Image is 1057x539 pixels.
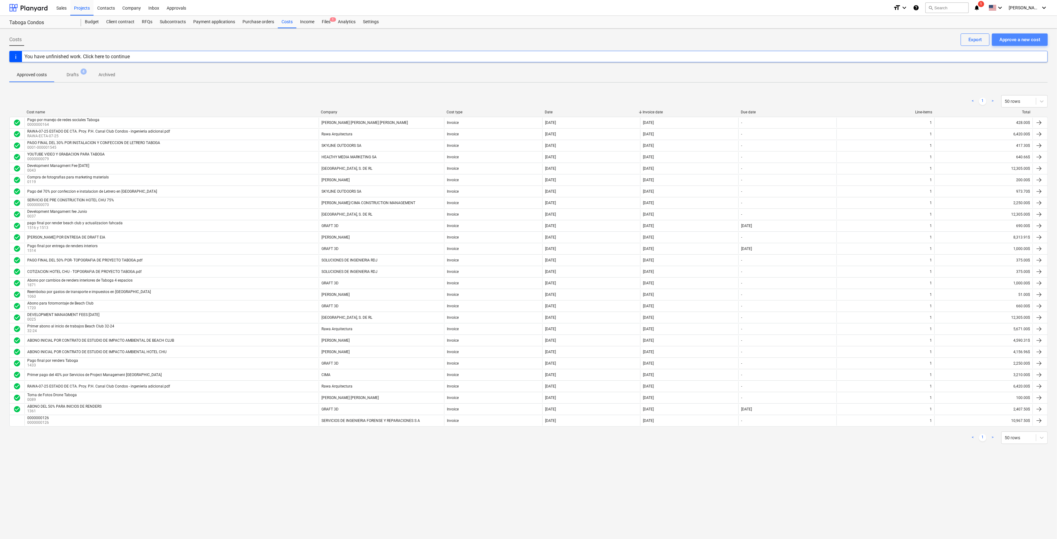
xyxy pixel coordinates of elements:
div: Reembolso por gastos de transporte e impuestos en [GEOGRAPHIC_DATA] [27,290,151,294]
a: Budget [81,16,103,28]
div: [DATE] [545,247,556,251]
div: Pago por manejo de redes sociales Taboga [27,118,99,122]
div: 1 [930,143,932,148]
div: Primer abono al inicio de trabajos Beach Club 32-24 [27,324,114,328]
div: [GEOGRAPHIC_DATA], S. DE RL [321,166,372,171]
div: [PERSON_NAME] POR ENTREGA DE DRAFT EIA [27,235,105,239]
div: pago final por render beach club y actualizacion fahcada [27,221,123,225]
div: Approve a new cost [999,36,1040,44]
div: PAGO FINAL DEL 50% POR- TOPOGRAFIA DE PROYECTO TABOGA.pdf [27,258,142,262]
div: [PERSON_NAME] [PERSON_NAME] [PERSON_NAME] [321,121,408,125]
div: Pago final por entrega de renders interiors [27,244,98,248]
div: [DATE] [741,224,752,228]
div: 12,305.00$ [934,164,1033,173]
div: You have unfinished work. Click here to continue [24,54,130,59]
p: 1516 y 1513 [27,225,124,230]
div: Invoice was approved [13,222,21,230]
span: check_circle [13,256,21,264]
div: Due date [741,110,834,114]
div: HEALTHY MEDIA MARKETING SA [321,155,377,159]
div: [DATE] [741,247,752,251]
span: Costs [9,36,22,43]
div: [DATE] [545,166,556,171]
span: check_circle [13,222,21,230]
div: 1,000.00$ [934,278,1033,288]
span: 1 [330,17,336,22]
div: RFQs [138,16,156,28]
div: [DATE] [643,281,654,285]
a: Settings [359,16,382,28]
div: 375.00$ [934,255,1033,265]
div: [DATE] [643,121,654,125]
div: Invoice was approved [13,188,21,195]
div: 1 [930,281,932,285]
div: GRAFT 3D [321,281,339,285]
div: Rawa Arquitectura [321,327,352,331]
div: - [741,121,742,125]
div: [DATE] [545,258,556,262]
span: check_circle [13,337,21,344]
div: Invoice [447,155,459,159]
p: 0119 [27,179,110,185]
p: 0000000079 [27,156,106,162]
div: 4,590.31$ [934,335,1033,345]
div: [DATE] [545,132,556,136]
div: Invoice [447,361,459,366]
div: [DATE] [643,224,654,228]
div: - [741,281,742,285]
div: Invoice [447,269,459,274]
div: Development Managment Fee [DATE] [27,164,89,168]
i: format_size [893,4,901,11]
span: search [928,5,933,10]
div: [GEOGRAPHIC_DATA], S. DE RL [321,315,372,320]
p: Archived [98,72,115,78]
div: Date [545,110,638,114]
div: 973.70$ [934,186,1033,196]
div: 200.00$ [934,175,1033,185]
div: Invoice was approved [13,165,21,172]
div: Invoice was approved [13,245,21,252]
a: Client contract [103,16,138,28]
div: Invoice was approved [13,199,21,207]
p: 1871 [27,283,134,288]
div: Invoice [447,338,459,343]
p: 32-24 [27,328,116,334]
div: 2,250.00$ [934,198,1033,208]
div: 5,671.00$ [934,324,1033,334]
div: Invoice was approved [13,279,21,287]
div: [PERSON_NAME]/CIMA CONSTRUCTION MANAGEMENT [321,201,415,205]
span: check_circle [13,211,21,218]
div: [DATE] [643,178,654,182]
div: [DATE] [545,281,556,285]
div: [DATE] [545,269,556,274]
a: Subcontracts [156,16,190,28]
div: - [741,304,742,308]
div: DEVELOPMENT MANAGMENT FEES [DATE] [27,313,99,317]
div: Invoice was approved [13,337,21,344]
span: check_circle [13,348,21,356]
div: Invoice [447,224,459,228]
div: Invoice [447,212,459,217]
div: [DATE] [545,201,556,205]
div: [DATE] [643,189,654,194]
div: - [741,269,742,274]
div: Invoice [447,258,459,262]
div: [DATE] [545,155,556,159]
div: 8,313.91$ [934,232,1033,242]
div: 1 [930,212,932,217]
div: Abono por cambios de renders interiores de Taboga 4 espacios [27,278,133,283]
span: check_circle [13,314,21,321]
i: Knowledge base [913,4,919,11]
a: Next page [989,98,996,105]
div: Export [968,36,982,44]
div: Files [318,16,334,28]
div: [DATE] [643,143,654,148]
div: 1 [930,247,932,251]
div: [DATE] [545,121,556,125]
div: [DATE] [545,304,556,308]
span: check_circle [13,291,21,298]
div: [DATE] [545,189,556,194]
iframe: Chat Widget [1026,509,1057,539]
div: Invoice [447,178,459,182]
div: 12,305.00$ [934,313,1033,322]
